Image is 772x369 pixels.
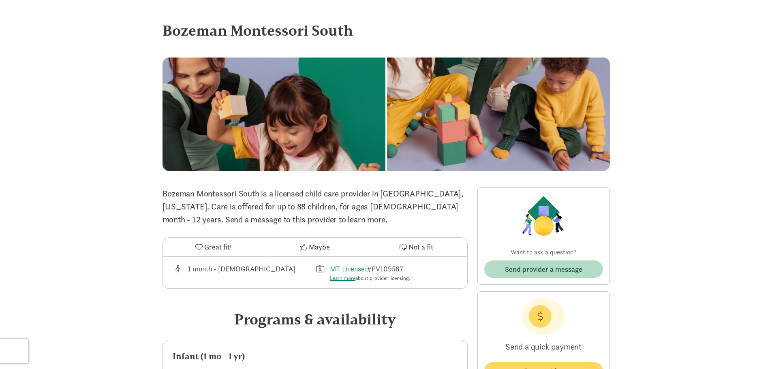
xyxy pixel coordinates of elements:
[484,260,603,278] button: Send provider a message
[330,275,355,282] a: Learn more
[173,263,315,282] div: Age range for children that this provider cares for
[173,350,458,363] div: Infant (1 mo - 1 yr)
[505,264,582,275] span: Send provider a message
[330,263,410,282] div: #PV109587
[163,187,468,226] p: Bozeman Montessori South is a licensed child care provider in [GEOGRAPHIC_DATA], [US_STATE]. Care...
[204,241,232,252] span: Great fit!
[330,274,410,282] div: about provider licensing.
[163,19,610,41] div: Bozeman Montessori South
[330,264,367,273] a: MT License:
[315,263,458,282] div: License number
[366,238,467,256] button: Not a fit
[484,335,603,359] p: Send a quick payment
[188,263,295,282] div: 1 month - [DEMOGRAPHIC_DATA]
[309,241,330,252] span: Maybe
[484,247,603,257] p: Want to ask a question?
[163,238,264,256] button: Great fit!
[163,308,468,330] div: Programs & availability
[264,238,366,256] button: Maybe
[408,241,433,252] span: Not a fit
[520,194,567,238] img: Provider logo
